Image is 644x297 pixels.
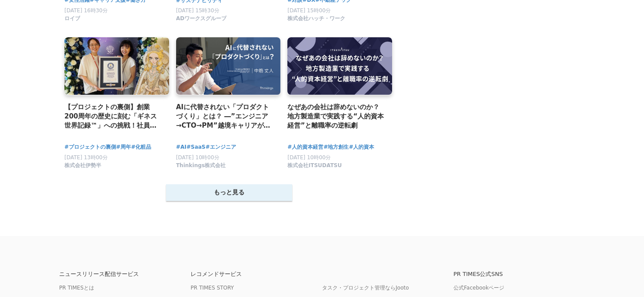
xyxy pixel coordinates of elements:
[176,164,226,170] a: Thinkings株式会社
[64,162,101,169] span: 株式会社伊勢半
[64,102,162,131] a: 【プロジェクトの裏側】創業200周年の歴史に刻む「ギネス世界記録™」への挑戦！社員にも秘密で準備されたサプライズチャレンジの舞台裏
[287,164,342,170] a: 株式会社ITSUDATSU
[176,143,187,151] a: #AI
[59,285,94,291] a: PR TIMESとは
[64,15,80,22] span: ロイブ
[287,7,331,14] span: [DATE] 15時00分
[287,154,331,161] span: [DATE] 10時00分
[176,154,219,161] span: [DATE] 10時00分
[64,7,108,14] span: [DATE] 16時30分
[186,143,205,151] a: #SaaS
[64,154,108,161] span: [DATE] 13時00分
[322,285,409,291] a: タスク・プロジェクト管理ならJooto
[176,15,226,22] span: ADワークスグループ
[191,285,234,291] a: PR TIMES STORY
[59,271,191,277] p: ニュースリリース配信サービス
[191,271,322,277] p: レコメンドサービス
[64,17,80,23] a: ロイブ
[176,7,219,14] span: [DATE] 15時30分
[287,15,345,22] span: 株式会社ハッチ・ワーク
[131,143,151,151] a: #化粧品
[64,143,116,151] a: #プロジェクトの裏側
[453,285,504,291] a: 公式Facebookページ
[176,102,274,131] a: AIに代替されない「プロダクトづくり」とは？ ―”エンジニア→CTO→PM”越境キャリアが語る、どんな肩書でも必要な視点
[166,184,292,201] button: もっと見る
[287,143,323,151] a: #人的資本経営
[323,143,349,151] a: #地方創生
[453,271,585,277] p: PR TIMES公式SNS
[349,143,374,151] a: #人的資本
[116,143,131,151] a: #周年
[64,164,101,170] a: 株式会社伊勢半
[176,17,226,23] a: ADワークスグループ
[287,162,342,169] span: 株式会社ITSUDATSU
[205,143,236,151] a: #エンジニア
[287,17,345,23] a: 株式会社ハッチ・ワーク
[176,162,226,169] span: Thinkings株式会社
[287,102,385,131] a: なぜあの会社は辞めないのか？地方製造業で実践する“人的資本経営”と離職率の逆転劇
